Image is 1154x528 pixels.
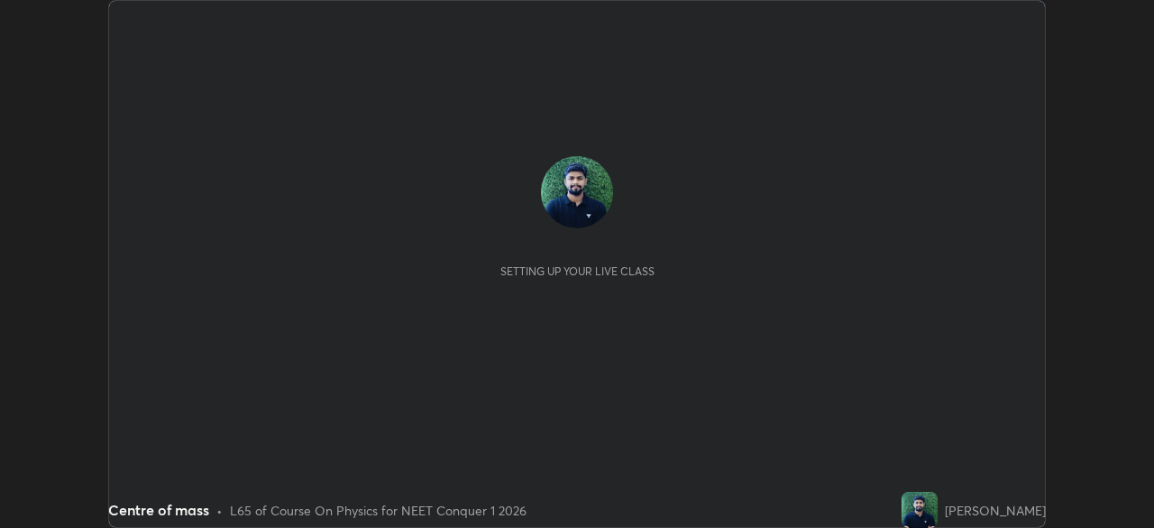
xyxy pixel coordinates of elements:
img: 77ba4126559f4ddba4dd2c35227dad6a.jpg [541,156,613,228]
div: Setting up your live class [500,264,655,278]
img: 77ba4126559f4ddba4dd2c35227dad6a.jpg [902,492,938,528]
div: L65 of Course On Physics for NEET Conquer 1 2026 [230,501,527,520]
div: [PERSON_NAME] [945,501,1046,520]
div: • [216,501,223,520]
div: Centre of mass [108,499,209,521]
